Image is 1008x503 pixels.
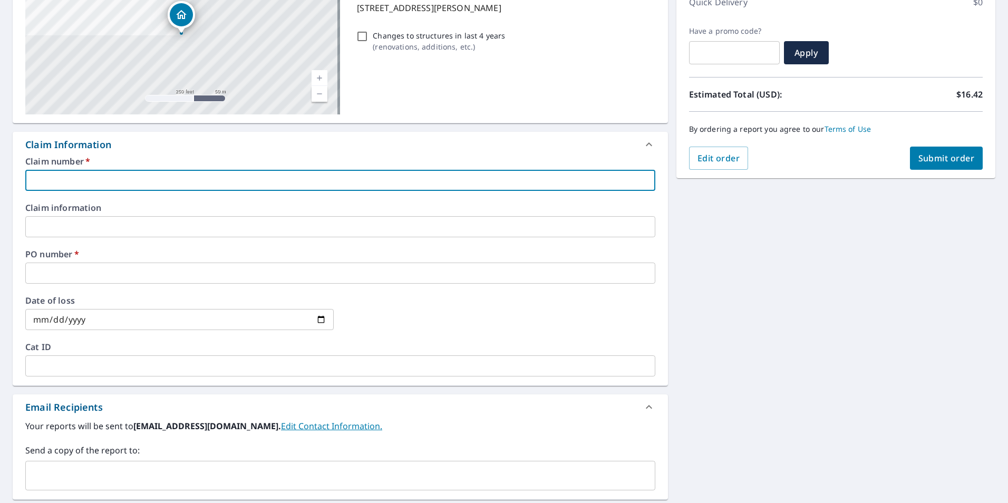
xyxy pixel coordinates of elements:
label: Claim number [25,157,655,166]
div: Claim Information [25,138,111,152]
p: $16.42 [956,88,983,101]
b: [EMAIL_ADDRESS][DOMAIN_NAME]. [133,420,281,432]
span: Apply [792,47,820,59]
a: Current Level 17, Zoom In [312,70,327,86]
label: PO number [25,250,655,258]
p: ( renovations, additions, etc. ) [373,41,505,52]
p: By ordering a report you agree to our [689,124,983,134]
a: Current Level 17, Zoom Out [312,86,327,102]
a: Terms of Use [825,124,871,134]
label: Send a copy of the report to: [25,444,655,457]
div: Email Recipients [25,400,103,414]
button: Edit order [689,147,749,170]
div: Email Recipients [13,394,668,420]
span: Submit order [918,152,975,164]
button: Submit order [910,147,983,170]
label: Have a promo code? [689,26,780,36]
label: Claim information [25,204,655,212]
label: Date of loss [25,296,334,305]
p: Changes to structures in last 4 years [373,30,505,41]
div: Dropped pin, building 1, Residential property, 15007 SE Shaunte Ln Happy Valley, OR 97086 [168,1,195,34]
button: Apply [784,41,829,64]
div: Claim Information [13,132,668,157]
p: Estimated Total (USD): [689,88,836,101]
label: Cat ID [25,343,655,351]
span: Edit order [697,152,740,164]
label: Your reports will be sent to [25,420,655,432]
p: [STREET_ADDRESS][PERSON_NAME] [357,2,651,14]
a: EditContactInfo [281,420,382,432]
